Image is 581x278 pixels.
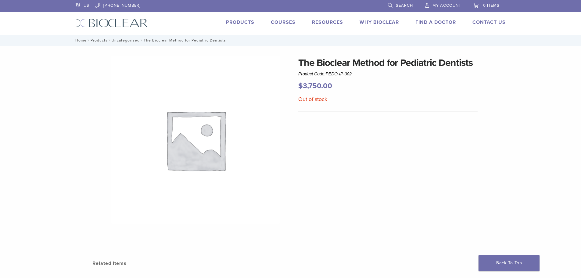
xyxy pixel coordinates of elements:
[472,19,506,25] a: Contact Us
[326,71,352,76] span: PEDO-IP-002
[71,35,510,46] nav: The Bioclear Method for Pediatric Dentists
[226,19,254,25] a: Products
[87,39,91,42] span: /
[298,95,478,104] p: Out of stock
[140,39,144,42] span: /
[74,38,87,42] a: Home
[91,38,108,42] a: Products
[298,71,352,76] span: Product Code:
[432,3,461,8] span: My Account
[271,19,296,25] a: Courses
[415,19,456,25] a: Find A Doctor
[483,3,500,8] span: 0 items
[108,39,112,42] span: /
[298,56,478,70] h1: The Bioclear Method for Pediatric Dentists
[76,19,148,27] img: Bioclear
[360,19,399,25] a: Why Bioclear
[112,38,140,42] a: Uncategorized
[312,19,343,25] a: Resources
[396,3,413,8] span: Search
[92,255,163,272] a: Related Items
[298,81,303,90] span: $
[111,56,280,224] img: Awaiting product image
[479,255,540,271] a: Back To Top
[298,81,332,90] bdi: 3,750.00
